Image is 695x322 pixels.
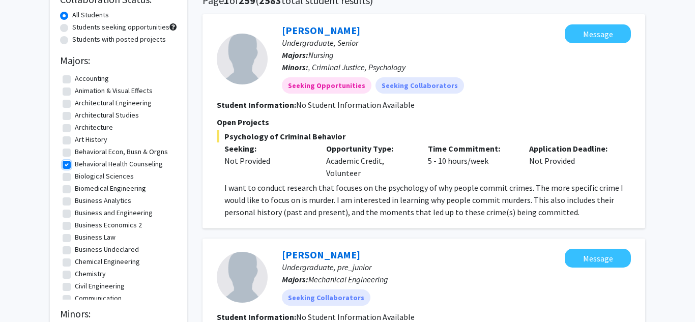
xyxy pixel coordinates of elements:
[75,195,131,206] label: Business Analytics
[60,308,177,320] h2: Minors:
[296,100,415,110] span: No Student Information Available
[224,142,311,155] p: Seeking:
[326,142,413,155] p: Opportunity Type:
[75,256,140,267] label: Chemical Engineering
[75,171,134,182] label: Biological Sciences
[282,24,360,37] a: [PERSON_NAME]
[308,274,388,284] span: Mechanical Engineering
[282,38,358,48] span: Undergraduate, Senior
[75,269,106,279] label: Chemistry
[75,98,152,108] label: Architectural Engineering
[75,73,109,84] label: Accounting
[217,312,296,322] b: Student Information:
[282,50,308,60] b: Majors:
[72,22,169,33] label: Students seeking opportunities
[75,85,153,96] label: Animation & Visual Effects
[308,62,406,72] span: , Criminal Justice, Psychology
[75,220,142,230] label: Business Economics 2
[75,232,115,243] label: Business Law
[217,100,296,110] b: Student Information:
[75,244,139,255] label: Business Undeclared
[282,274,308,284] b: Majors:
[224,155,311,167] div: Not Provided
[565,24,631,43] button: Message Lexi Abrams
[282,62,308,72] b: Minors:
[72,34,166,45] label: Students with posted projects
[522,142,623,179] div: Not Provided
[282,248,360,261] a: [PERSON_NAME]
[296,312,415,322] span: No Student Information Available
[282,77,371,94] mat-chip: Seeking Opportunities
[282,262,371,272] span: Undergraduate, pre_junior
[565,249,631,268] button: Message Tommy Scherphorn
[72,10,109,20] label: All Students
[420,142,522,179] div: 5 - 10 hours/week
[75,159,163,169] label: Behavioral Health Counseling
[75,293,122,304] label: Communication
[282,289,370,306] mat-chip: Seeking Collaborators
[8,276,43,314] iframe: Chat
[308,50,334,60] span: Nursing
[75,110,139,121] label: Architectural Studies
[318,142,420,179] div: Academic Credit, Volunteer
[75,122,113,133] label: Architecture
[529,142,616,155] p: Application Deadline:
[224,182,631,218] p: I want to conduct research that focuses on the psychology of why people commit crimes. The more s...
[60,54,177,67] h2: Majors:
[428,142,514,155] p: Time Commitment:
[75,147,168,157] label: Behavioral Econ, Busn & Orgns
[75,281,125,291] label: Civil Engineering
[217,117,269,127] span: Open Projects
[375,77,464,94] mat-chip: Seeking Collaborators
[75,208,153,218] label: Business and Engineering
[217,130,631,142] span: Psychology of Criminal Behavior
[75,183,146,194] label: Biomedical Engineering
[75,134,107,145] label: Art History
